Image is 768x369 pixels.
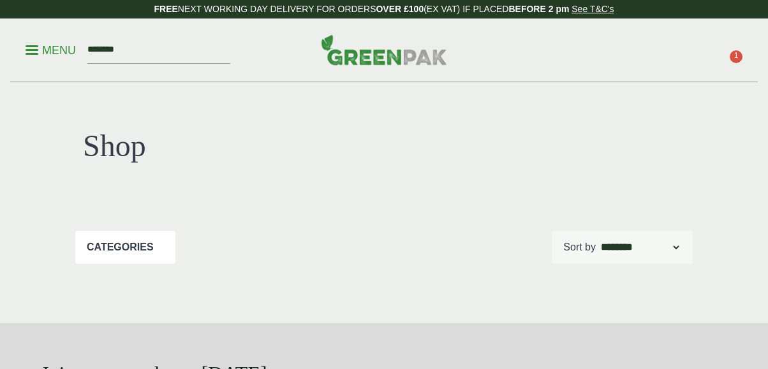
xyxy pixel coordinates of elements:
[87,240,154,255] p: Categories
[598,240,681,255] select: Shop order
[26,43,76,58] p: Menu
[376,4,424,14] strong: OVER £100
[730,50,742,63] span: 1
[563,240,596,255] p: Sort by
[83,127,376,164] h1: Shop
[26,43,76,55] a: Menu
[321,34,447,65] img: GreenPak Supplies
[572,4,614,14] a: See T&C's
[508,4,569,14] strong: BEFORE 2 pm
[154,4,177,14] strong: FREE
